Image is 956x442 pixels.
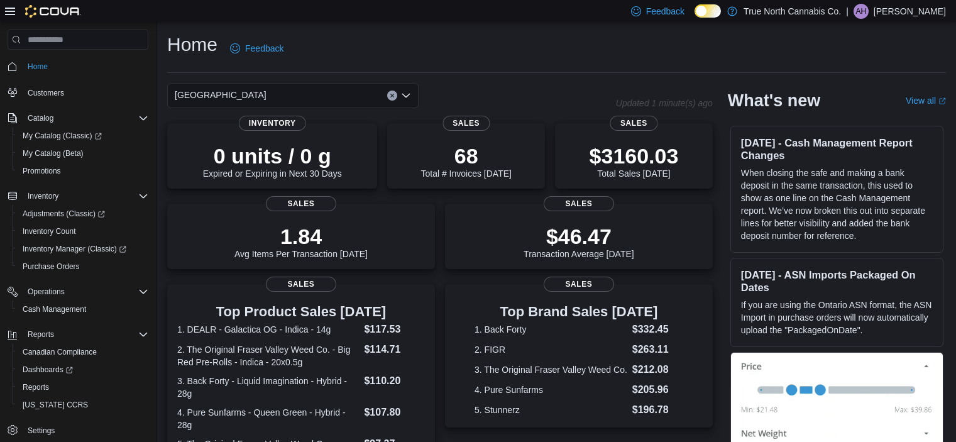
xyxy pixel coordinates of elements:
[23,111,148,126] span: Catalog
[856,4,867,19] span: AH
[23,244,126,254] span: Inventory Manager (Classic)
[938,97,946,105] svg: External link
[18,362,148,377] span: Dashboards
[23,423,148,438] span: Settings
[203,143,342,169] p: 0 units / 0 g
[13,378,153,396] button: Reports
[13,258,153,275] button: Purchase Orders
[28,426,55,436] span: Settings
[25,5,81,18] img: Cova
[610,116,657,131] span: Sales
[18,146,148,161] span: My Catalog (Beta)
[744,4,841,19] p: True North Cannabis Co.
[695,4,721,18] input: Dark Mode
[741,136,933,162] h3: [DATE] - Cash Management Report Changes
[28,62,48,72] span: Home
[13,127,153,145] a: My Catalog (Classic)
[741,268,933,294] h3: [DATE] - ASN Imports Packaged On Dates
[13,361,153,378] a: Dashboards
[23,189,63,204] button: Inventory
[28,287,65,297] span: Operations
[23,189,148,204] span: Inventory
[475,363,627,376] dt: 3. The Original Fraser Valley Weed Co.
[420,143,511,169] p: 68
[23,86,69,101] a: Customers
[741,299,933,336] p: If you are using the Ontario ASN format, the ASN Import in purchase orders will now automatically...
[18,206,148,221] span: Adjustments (Classic)
[13,162,153,180] button: Promotions
[442,116,490,131] span: Sales
[3,421,153,439] button: Settings
[475,404,627,416] dt: 5. Stunnerz
[475,323,627,336] dt: 1. Back Forty
[266,196,336,211] span: Sales
[544,277,614,292] span: Sales
[364,322,424,337] dd: $117.53
[13,343,153,361] button: Canadian Compliance
[175,87,266,102] span: [GEOGRAPHIC_DATA]
[23,365,73,375] span: Dashboards
[420,143,511,179] div: Total # Invoices [DATE]
[18,397,148,412] span: Washington CCRS
[18,259,85,274] a: Purchase Orders
[18,206,110,221] a: Adjustments (Classic)
[524,224,634,259] div: Transaction Average [DATE]
[23,327,148,342] span: Reports
[23,284,148,299] span: Operations
[387,91,397,101] button: Clear input
[18,345,102,360] a: Canadian Compliance
[590,143,679,179] div: Total Sales [DATE]
[18,163,66,179] a: Promotions
[18,241,148,257] span: Inventory Manager (Classic)
[18,224,148,239] span: Inventory Count
[632,342,683,357] dd: $263.11
[364,342,424,357] dd: $114.71
[23,148,84,158] span: My Catalog (Beta)
[23,59,53,74] a: Home
[18,380,54,395] a: Reports
[23,400,88,410] span: [US_STATE] CCRS
[401,91,411,101] button: Open list of options
[3,187,153,205] button: Inventory
[3,57,153,75] button: Home
[28,113,53,123] span: Catalog
[167,32,217,57] h1: Home
[18,146,89,161] a: My Catalog (Beta)
[23,284,70,299] button: Operations
[23,131,102,141] span: My Catalog (Classic)
[225,36,288,61] a: Feedback
[23,226,76,236] span: Inventory Count
[3,109,153,127] button: Catalog
[18,241,131,257] a: Inventory Manager (Classic)
[239,116,306,131] span: Inventory
[728,91,820,111] h2: What's new
[18,397,93,412] a: [US_STATE] CCRS
[3,326,153,343] button: Reports
[906,96,946,106] a: View allExternal link
[23,111,58,126] button: Catalog
[18,345,148,360] span: Canadian Compliance
[18,163,148,179] span: Promotions
[234,224,368,259] div: Avg Items Per Transaction [DATE]
[616,98,713,108] p: Updated 1 minute(s) ago
[23,347,97,357] span: Canadian Compliance
[23,382,49,392] span: Reports
[13,223,153,240] button: Inventory Count
[245,42,283,55] span: Feedback
[203,143,342,179] div: Expired or Expiring in Next 30 Days
[475,304,683,319] h3: Top Brand Sales [DATE]
[23,58,148,74] span: Home
[364,373,424,389] dd: $110.20
[632,362,683,377] dd: $212.08
[475,343,627,356] dt: 2. FIGR
[13,145,153,162] button: My Catalog (Beta)
[23,84,148,100] span: Customers
[28,88,64,98] span: Customers
[28,191,58,201] span: Inventory
[177,343,359,368] dt: 2. The Original Fraser Valley Weed Co. - Big Red Pre-Rolls - Indica - 20x0.5g
[177,323,359,336] dt: 1. DEALR - Galactica OG - Indica - 14g
[23,304,86,314] span: Cash Management
[18,302,91,317] a: Cash Management
[13,240,153,258] a: Inventory Manager (Classic)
